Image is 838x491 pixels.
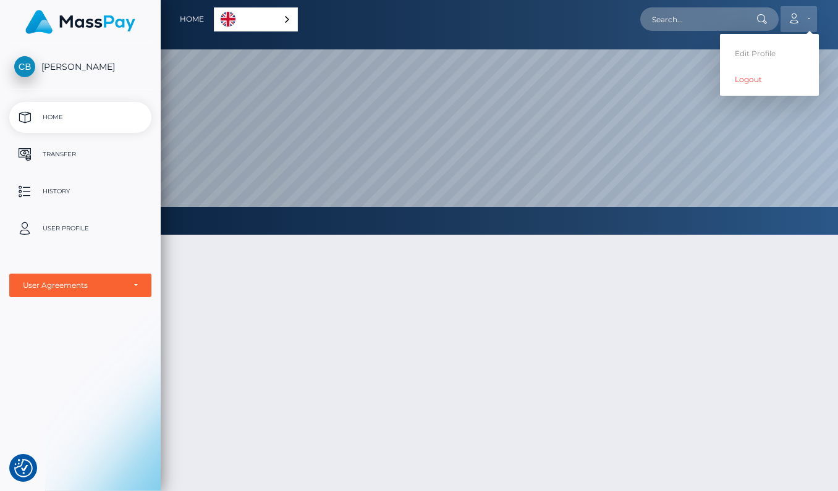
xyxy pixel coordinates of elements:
[214,8,297,31] a: English
[14,219,146,238] p: User Profile
[14,108,146,127] p: Home
[14,182,146,201] p: History
[9,176,151,207] a: History
[720,68,819,91] a: Logout
[640,7,756,31] input: Search...
[214,7,298,31] aside: Language selected: English
[14,459,33,477] img: Revisit consent button
[9,139,151,170] a: Transfer
[9,274,151,297] button: User Agreements
[23,280,124,290] div: User Agreements
[14,459,33,477] button: Consent Preferences
[25,10,135,34] img: MassPay
[9,213,151,244] a: User Profile
[180,6,204,32] a: Home
[9,102,151,133] a: Home
[214,7,298,31] div: Language
[720,42,819,65] a: Edit Profile
[14,145,146,164] p: Transfer
[9,61,151,72] span: [PERSON_NAME]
